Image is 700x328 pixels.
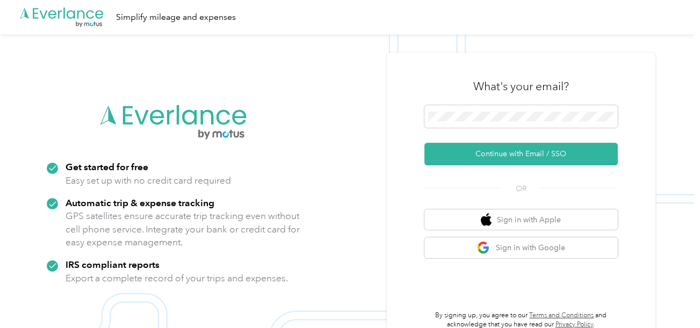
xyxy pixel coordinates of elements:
[424,209,618,230] button: apple logoSign in with Apple
[66,209,300,249] p: GPS satellites ensure accurate trip tracking even without cell phone service. Integrate your bank...
[477,241,490,254] img: google logo
[424,143,618,165] button: Continue with Email / SSO
[473,79,569,94] h3: What's your email?
[424,237,618,258] button: google logoSign in with Google
[502,183,540,194] span: OR
[66,174,231,187] p: Easy set up with no credit card required
[529,311,594,319] a: Terms and Conditions
[116,11,236,24] div: Simplify mileage and expenses
[66,197,214,208] strong: Automatic trip & expense tracking
[481,213,492,227] img: apple logo
[66,272,288,285] p: Export a complete record of your trips and expenses.
[66,161,148,172] strong: Get started for free
[66,259,160,270] strong: IRS compliant reports
[640,268,700,328] iframe: Everlance-gr Chat Button Frame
